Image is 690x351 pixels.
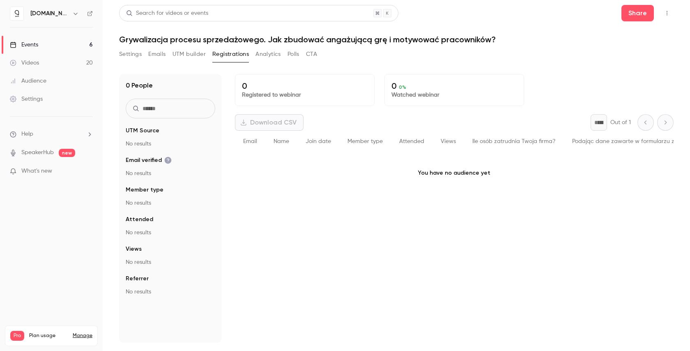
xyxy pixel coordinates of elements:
button: Settings [119,48,142,61]
button: Registrations [212,48,249,61]
button: CTA [306,48,317,61]
p: No results [126,140,215,148]
h6: [DOMAIN_NAME] [30,9,69,18]
span: Attended [399,139,424,144]
div: Settings [10,95,43,103]
div: Events [10,41,38,49]
h1: Grywalizacja procesu sprzedażowego. Jak zbudować angażującą grę i motywować pracowników? [119,35,674,44]
span: Views [126,245,142,253]
p: No results [126,288,215,296]
span: Plan usage [29,333,68,339]
iframe: Noticeable Trigger [83,168,93,175]
span: Help [21,130,33,139]
p: No results [126,199,215,207]
button: Analytics [255,48,281,61]
span: Views [441,139,456,144]
p: You have no audience yet [235,152,674,194]
section: facet-groups [126,127,215,296]
p: Out of 1 [610,118,631,127]
span: What's new [21,167,52,175]
p: No results [126,169,215,178]
p: Registered to webinar [242,91,368,99]
p: 0 [391,81,517,91]
span: Name [274,139,289,144]
p: No results [126,229,215,237]
span: 0 % [399,84,406,90]
button: Polls [287,48,299,61]
div: Audience [10,77,46,85]
li: help-dropdown-opener [10,130,93,139]
h1: 0 People [126,81,153,90]
a: SpeakerHub [21,148,54,157]
span: Email [243,139,257,144]
p: 0 [242,81,368,91]
span: Email verified [126,156,172,164]
button: Emails [148,48,166,61]
a: Manage [73,333,92,339]
p: No results [126,258,215,266]
span: UTM Source [126,127,159,135]
div: Search for videos or events [126,9,208,18]
span: Member type [126,186,163,194]
button: UTM builder [172,48,206,61]
span: Ile osób zatrudnia Twoja firma? [472,139,556,144]
span: Pro [10,331,24,341]
span: Member type [347,139,383,144]
span: new [59,149,75,157]
span: Attended [126,215,153,224]
p: Watched webinar [391,91,517,99]
div: Videos [10,59,39,67]
button: Share [621,5,654,21]
span: Join date [306,139,331,144]
img: quico.io [10,7,23,20]
span: Referrer [126,275,149,283]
